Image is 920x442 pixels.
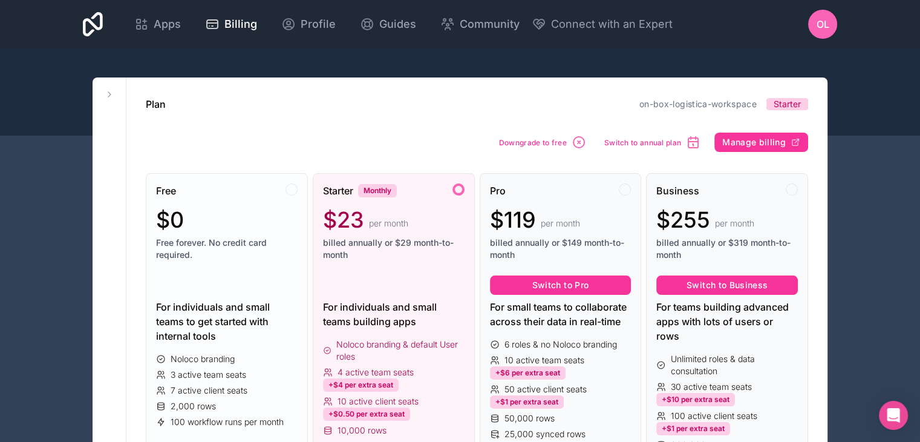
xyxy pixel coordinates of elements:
[358,184,397,197] div: Monthly
[541,217,580,229] span: per month
[379,16,416,33] span: Guides
[532,16,673,33] button: Connect with an Expert
[323,378,399,392] div: +$4 per extra seat
[817,17,829,31] span: OL
[156,300,298,343] div: For individuals and small teams to get started with internal tools
[431,11,529,38] a: Community
[338,395,419,407] span: 10 active client seats
[504,383,587,395] span: 50 active client seats
[656,183,699,198] span: Business
[495,131,590,154] button: Downgrade to free
[171,369,246,381] span: 3 active team seats
[671,353,798,377] span: Unlimited roles & data consultation
[301,16,336,33] span: Profile
[504,338,617,351] span: 6 roles & no Noloco branding
[656,393,735,406] div: +$10 per extra seat
[350,11,426,38] a: Guides
[338,366,414,378] span: 4 active team seats
[171,384,247,397] span: 7 active client seats
[369,217,408,229] span: per month
[338,424,387,437] span: 10,000 rows
[156,208,184,232] span: $0
[272,11,345,38] a: Profile
[490,183,506,198] span: Pro
[171,400,216,412] span: 2,000 rows
[714,133,808,152] button: Manage billing
[336,338,464,363] span: Noloco branding & default User roles
[639,99,757,109] a: on-box-logistica-workspace
[323,237,465,261] span: billed annually or $29 month-to-month
[171,416,284,428] span: 100 workflow runs per month
[323,407,410,421] div: +$0.50 per extra seat
[499,138,567,147] span: Downgrade to free
[156,237,298,261] span: Free forever. No credit card required.
[224,16,257,33] span: Billing
[504,428,586,440] span: 25,000 synced rows
[656,237,798,261] span: billed annually or $319 month-to-month
[715,217,754,229] span: per month
[490,366,566,380] div: +$6 per extra seat
[656,422,730,435] div: +$1 per extra seat
[195,11,267,38] a: Billing
[656,300,798,343] div: For teams building advanced apps with lots of users or rows
[460,16,520,33] span: Community
[171,353,235,365] span: Noloco branding
[879,401,908,430] div: Open Intercom Messenger
[146,97,166,111] h1: Plan
[490,208,536,232] span: $119
[600,131,705,154] button: Switch to annual plan
[490,237,631,261] span: billed annually or $149 month-to-month
[671,410,757,422] span: 100 active client seats
[490,395,564,409] div: +$1 per extra seat
[656,275,798,295] button: Switch to Business
[504,412,555,424] span: 50,000 rows
[722,137,786,148] span: Manage billing
[551,16,673,33] span: Connect with an Expert
[125,11,191,38] a: Apps
[490,300,631,329] div: For small teams to collaborate across their data in real-time
[323,300,465,329] div: For individuals and small teams building apps
[323,208,364,232] span: $23
[774,98,801,110] span: Starter
[604,138,681,147] span: Switch to annual plan
[156,183,176,198] span: Free
[490,275,631,295] button: Switch to Pro
[671,381,752,393] span: 30 active team seats
[154,16,181,33] span: Apps
[323,183,353,198] span: Starter
[504,354,584,366] span: 10 active team seats
[656,208,710,232] span: $255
